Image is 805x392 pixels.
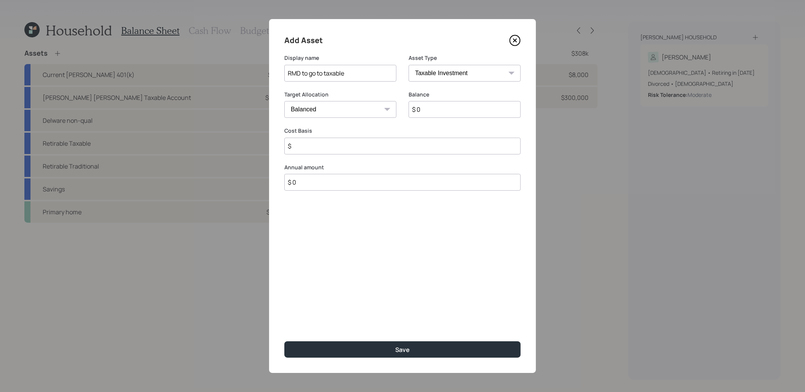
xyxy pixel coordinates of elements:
h4: Add Asset [284,34,323,47]
label: Display name [284,54,396,62]
label: Cost Basis [284,127,521,135]
label: Asset Type [409,54,521,62]
label: Target Allocation [284,91,396,98]
div: Save [395,345,410,354]
label: Annual amount [284,164,521,171]
button: Save [284,341,521,358]
label: Balance [409,91,521,98]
